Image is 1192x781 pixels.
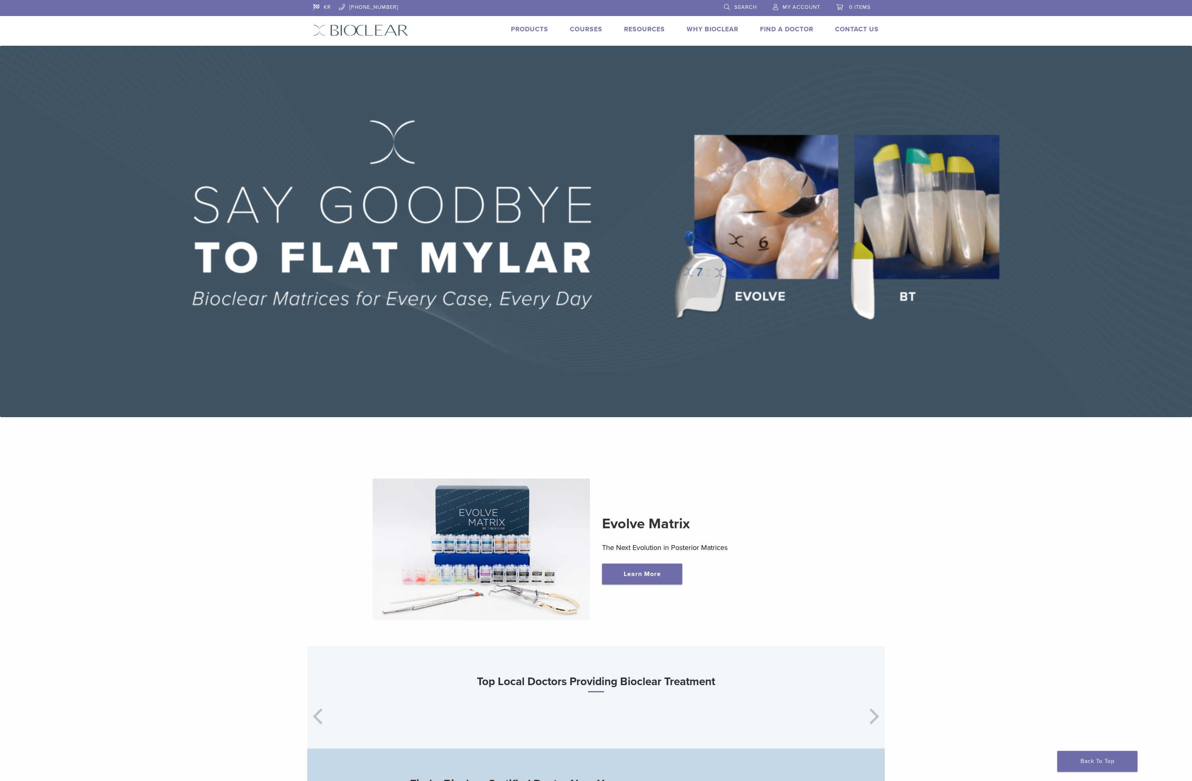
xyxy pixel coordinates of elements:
[602,542,820,554] p: The Next Evolution in Posterior Matrices
[849,4,871,10] span: 0 items
[835,25,879,33] a: Contact Us
[602,564,682,584] a: Learn More
[511,25,548,33] a: Products
[313,24,408,36] img: Bioclear
[734,4,757,10] span: Search
[602,514,820,534] h2: Evolve Matrix
[307,672,885,692] h3: Top Local Doctors Providing Bioclear Treatment
[783,4,820,10] span: My Account
[570,25,602,33] a: Courses
[760,25,813,33] a: Find A Doctor
[624,25,665,33] a: Resources
[1057,751,1137,772] a: Back To Top
[687,25,738,33] a: Why Bioclear
[373,479,590,621] img: Evolve Matrix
